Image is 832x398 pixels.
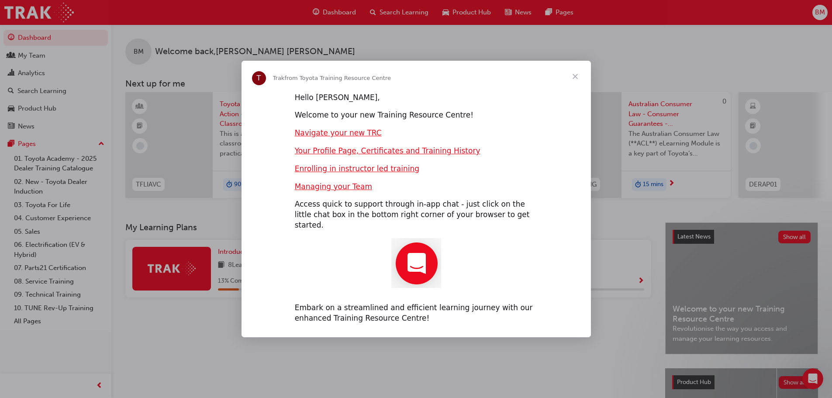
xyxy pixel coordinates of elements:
div: Embark on a streamlined and efficient learning journey with our enhanced Training Resource Centre! [295,303,538,324]
div: Welcome to your new Training Resource Centre! [295,110,538,121]
span: Trak [273,75,285,81]
a: Your Profile Page, Certificates and Training History [295,146,480,155]
a: Enrolling in instructor led training [295,164,419,173]
span: Close [559,61,591,92]
span: from Toyota Training Resource Centre [284,75,391,81]
div: Profile image for Trak [252,71,266,85]
div: Access quick to support through in-app chat - just click on the little chat box in the bottom rig... [295,199,538,230]
div: Hello [PERSON_NAME], [295,93,538,103]
a: Navigate your new TRC [295,128,382,137]
a: Managing your Team [295,182,372,191]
